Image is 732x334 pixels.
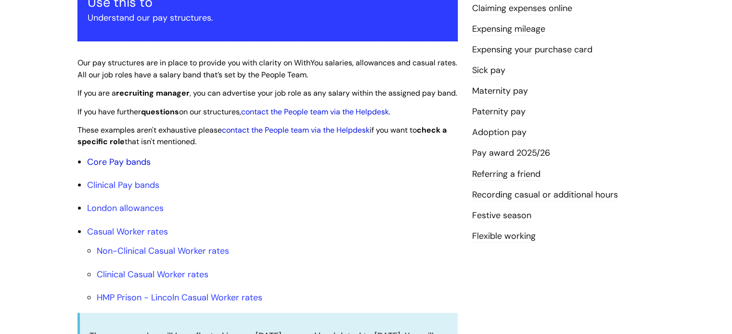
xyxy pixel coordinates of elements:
span: Our pay structures are in place to provide you with clarity on WithYou salaries, allowances and c... [77,58,457,80]
a: London allowances [87,202,164,214]
p: Understand our pay structures. [88,10,448,25]
span: If you are a , you can advertise your job role as any salary within the assigned pay band. [77,88,457,98]
a: Adoption pay [472,126,527,139]
a: Paternity pay [472,106,526,118]
a: Expensing your purchase card [472,44,592,56]
a: contact the People team via the Helpdesk [222,125,370,135]
a: Casual Worker rates [87,226,168,237]
a: contact the People team via the Helpdesk [241,107,389,117]
a: Festive season [472,210,531,222]
a: HMP Prison - Lincoln Casual Worker rates [97,292,262,303]
a: Referring a friend [472,168,540,181]
span: These examples aren't exhaustive please if you want to that isn't mentioned. [77,125,447,147]
a: Flexible working [472,230,536,243]
a: Clinical Pay bands [87,179,159,191]
a: Clinical Casual Worker rates [97,269,208,280]
strong: questions [141,107,179,117]
a: Core Pay bands [87,156,151,168]
a: Expensing mileage [472,23,545,36]
a: Claiming expenses online [472,2,572,15]
a: Maternity pay [472,85,528,98]
strong: recruiting manager [116,88,190,98]
span: If you have further on our structures, . [77,107,390,117]
a: Recording casual or additional hours [472,189,618,201]
a: Non-Clinical Casual Worker rates [97,245,229,257]
a: Sick pay [472,64,505,77]
a: Pay award 2025/26 [472,147,550,160]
